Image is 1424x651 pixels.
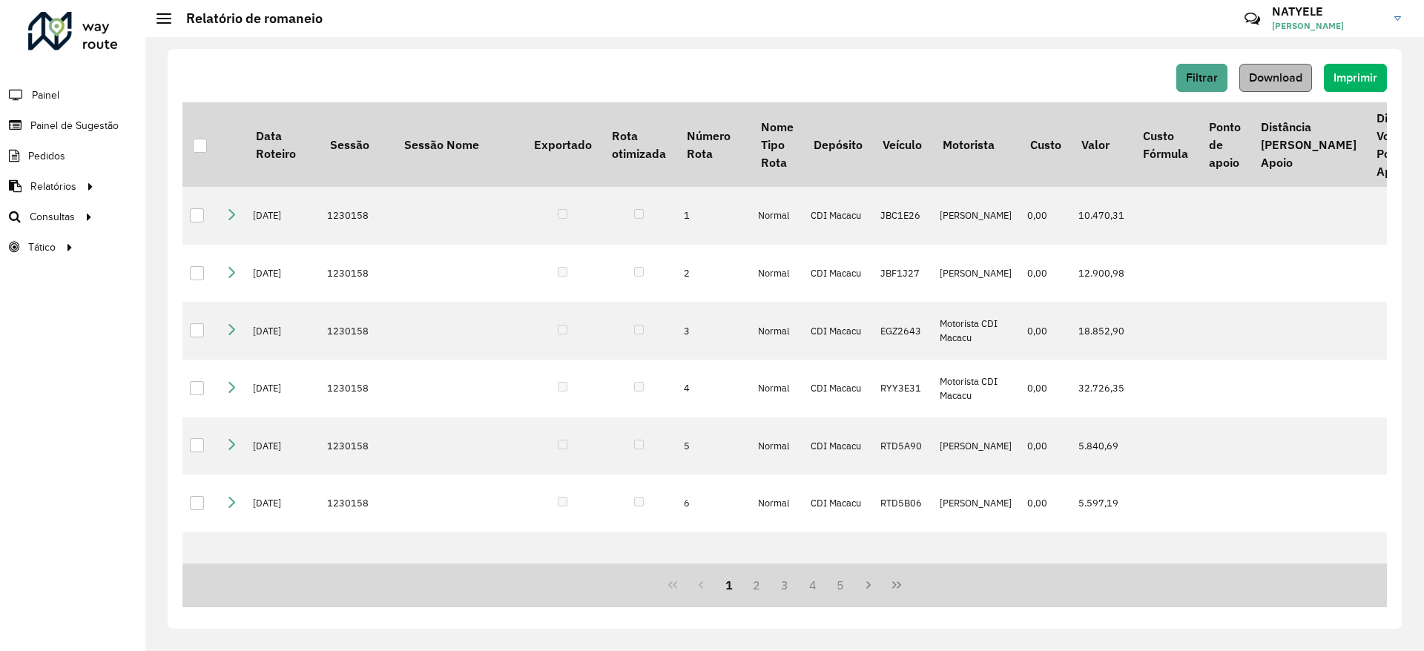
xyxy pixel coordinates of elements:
td: 0,00 [1020,417,1071,475]
td: [DATE] [245,417,320,475]
td: 5 [676,417,751,475]
th: Nome Tipo Rota [751,102,803,187]
td: 1230158 [320,302,394,360]
th: Veículo [873,102,932,187]
td: CDI Macacu [803,245,872,303]
td: Motorista CDI Macacu [932,302,1020,360]
button: Download [1239,64,1312,92]
h2: Relatório de romaneio [171,10,323,27]
td: 12.900,98 [1071,245,1133,303]
td: 32.726,35 [1071,360,1133,417]
td: JBC1E26 [873,187,932,245]
td: 0,00 [1020,360,1071,417]
th: Sessão [320,102,394,187]
button: Last Page [883,571,911,599]
td: Normal [751,475,803,532]
h3: NATYELE [1272,4,1383,19]
td: JBF1J27 [873,245,932,303]
td: [PERSON_NAME] [932,187,1020,245]
td: [PERSON_NAME] [932,417,1020,475]
td: [PERSON_NAME] [932,475,1020,532]
td: RYY3E31 [873,360,932,417]
th: Sessão Nome [394,102,524,187]
button: 2 [742,571,771,599]
button: Next Page [854,571,883,599]
a: Contato Rápido [1236,3,1268,35]
td: CDI Macacu [803,302,872,360]
th: Data Roteiro [245,102,320,187]
th: Custo Fórmula [1133,102,1198,187]
th: Custo [1020,102,1071,187]
th: Rota otimizada [601,102,676,187]
button: 4 [799,571,827,599]
td: 4 [676,360,751,417]
span: Pedidos [28,148,65,164]
button: 5 [827,571,855,599]
td: 1230158 [320,360,394,417]
td: 1230158 [320,475,394,532]
td: CDI Macacu [803,417,872,475]
span: Imprimir [1334,71,1377,84]
span: Painel de Sugestão [30,118,119,133]
span: Relatórios [30,179,76,194]
td: 5.840,69 [1071,417,1133,475]
span: Consultas [30,209,75,225]
td: [DATE] [245,245,320,303]
th: Depósito [803,102,872,187]
td: Normal [751,187,803,245]
th: Valor [1071,102,1133,187]
button: 1 [715,571,743,599]
td: RTD5A90 [873,417,932,475]
th: Exportado [524,102,601,187]
td: [DATE] [245,475,320,532]
th: Número Rota [676,102,751,187]
td: 1 [676,187,751,245]
td: 6 [676,475,751,532]
td: CDI Macacu [803,187,872,245]
td: Normal [751,360,803,417]
td: EGZ2643 [873,302,932,360]
td: 0,00 [1020,187,1071,245]
td: RTD5B06 [873,475,932,532]
td: Normal [751,245,803,303]
td: [PERSON_NAME] [932,245,1020,303]
td: 0,00 [1020,475,1071,532]
td: 0,00 [1020,302,1071,360]
td: [DATE] [245,360,320,417]
td: 1230158 [320,417,394,475]
span: Tático [28,239,56,255]
span: Filtrar [1186,71,1218,84]
td: 5.597,19 [1071,475,1133,532]
td: 0,00 [1020,245,1071,303]
th: Ponto de apoio [1199,102,1250,187]
td: 3 [676,302,751,360]
button: 3 [771,571,799,599]
td: 1230158 [320,187,394,245]
span: [PERSON_NAME] [1272,19,1383,33]
td: Normal [751,302,803,360]
td: CDI Macacu [803,475,872,532]
td: CDI Macacu [803,360,872,417]
span: Painel [32,87,59,103]
button: Filtrar [1176,64,1227,92]
td: 18.852,90 [1071,302,1133,360]
button: Imprimir [1324,64,1387,92]
td: 1230158 [320,245,394,303]
td: [DATE] [245,302,320,360]
td: Motorista CDI Macacu [932,360,1020,417]
span: Download [1249,71,1302,84]
td: 2 [676,245,751,303]
th: Distância [PERSON_NAME] Apoio [1250,102,1366,187]
td: 10.470,31 [1071,187,1133,245]
th: Motorista [932,102,1020,187]
td: [DATE] [245,187,320,245]
td: Normal [751,417,803,475]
